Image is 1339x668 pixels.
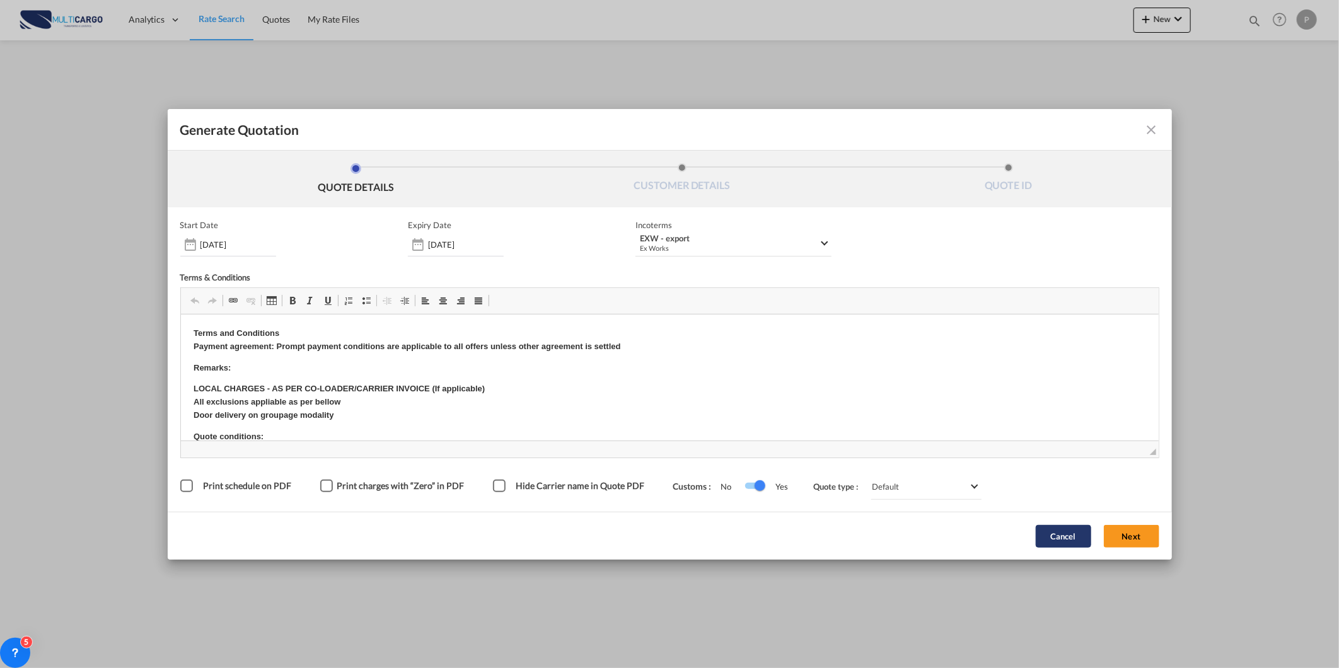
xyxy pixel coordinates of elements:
span: Incoterms [635,220,832,230]
a: Alinhar à esquerda [417,292,434,309]
md-checkbox: Hide Carrier name in Quote PDF [493,480,648,493]
button: Next [1104,525,1159,548]
div: EXW - export [640,234,819,243]
a: Diminuir avanço [378,292,396,309]
span: Hide Carrier name in Quote PDF [516,480,645,491]
md-icon: icon-close fg-AAA8AD cursor m-0 [1144,122,1159,137]
a: Sublinhado (Ctrl+U) [319,292,337,309]
md-select: Select Incoterms: EXW - export Ex Works [635,234,832,256]
md-switch: Switch 1 [745,477,763,496]
p: Start Date [180,220,219,230]
span: Customs : [673,481,721,492]
li: CUSTOMER DETAILS [519,163,845,197]
a: Negrito (Ctrl+B) [284,292,301,309]
div: Print charges with “Zero” in PDF [337,480,465,491]
md-checkbox: Print schedule on PDF [180,480,295,493]
span: Quote type : [814,481,868,492]
a: Refazer (Ctrl+Y) [204,292,221,309]
span: Generate Quotation [180,122,299,138]
span: Print schedule on PDF [204,480,292,491]
strong: Quote conditions: • Valid for non-hazardous general cargo. • Subject to final cargo details and a... [13,117,525,231]
iframe: Editor de texto enriquecido, editor48 [181,314,1159,441]
div: Default [872,481,900,492]
a: Justificado [470,292,487,309]
div: Terms & Conditions [180,272,670,287]
span: Yes [763,481,789,492]
a: Itálico (Ctrl+I) [301,292,319,309]
a: Numeração [340,292,357,309]
p: Expiry Date [408,220,451,230]
a: Alinhar à direita [452,292,470,309]
a: Anular (Ctrl+Z) [186,292,204,309]
md-checkbox: Print charges with “Zero” in PDF [320,480,468,493]
button: Cancel [1036,525,1091,548]
span: Redimensionar [1150,449,1156,455]
input: Expiry date [428,239,504,250]
a: Centrado [434,292,452,309]
div: Ex Works [640,243,819,253]
li: QUOTE DETAILS [193,163,519,197]
li: QUOTE ID [845,163,1172,197]
md-dialog: Generate QuotationQUOTE ... [168,109,1172,560]
a: Hiperligação (Ctrl+K) [224,292,242,309]
a: Eliminar hiperligação [242,292,260,309]
span: No [721,481,745,492]
a: Aumentar avanço [396,292,414,309]
a: Tabela [263,292,281,309]
a: Marcas [357,292,375,309]
input: Start date [200,239,276,250]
